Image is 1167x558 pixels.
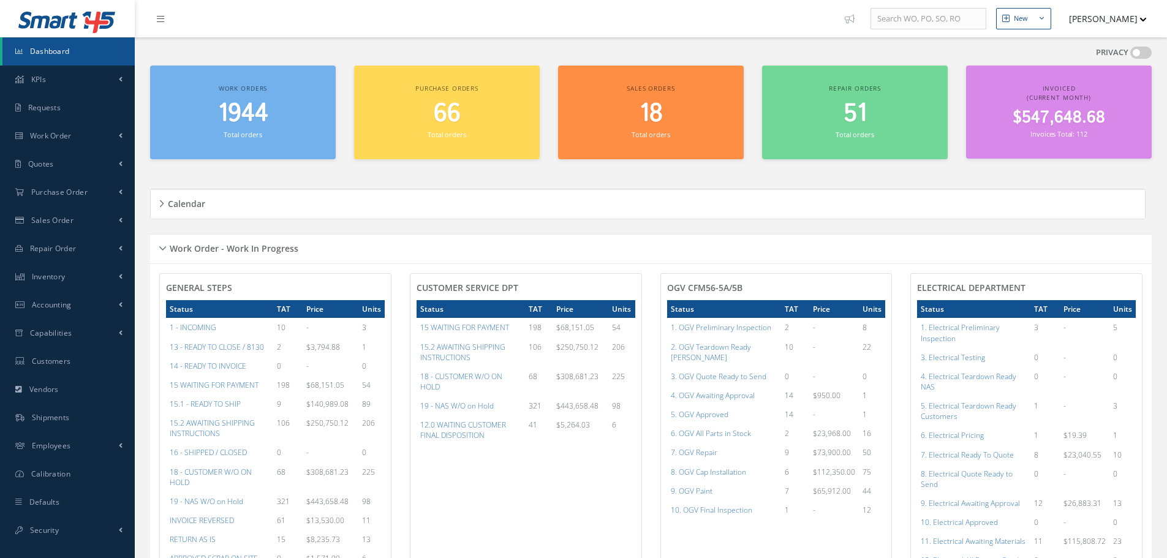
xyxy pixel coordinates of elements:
span: $443,658.48 [556,401,599,411]
a: 15.1 - READY TO SHIP [170,399,241,409]
td: 0 [358,356,385,375]
div: New [1014,13,1028,24]
td: 0 [781,367,810,386]
a: 18 - CUSTOMER W/O ON HOLD [170,467,252,488]
span: Sales orders [627,84,674,92]
span: KPIs [31,74,46,85]
th: Price [1060,300,1109,318]
a: 1 - INCOMING [170,322,216,333]
span: - [813,505,815,515]
td: 225 [608,367,635,396]
td: 1 [1109,426,1136,445]
td: 0 [859,367,885,386]
a: Work orders 1944 Total orders [150,66,336,159]
a: Invoiced (Current Month) $547,648.68 Invoices Total: 112 [966,66,1152,159]
td: 14 [781,386,810,405]
a: 5. Electrical Teardown Ready Customers [921,401,1016,421]
input: Search WO, PO, SO, RO [871,8,986,30]
td: 7 [781,481,810,500]
span: - [1063,401,1066,411]
a: 8. OGV Cap Installation [671,467,746,477]
td: 0 [1030,513,1060,532]
td: 198 [273,375,303,394]
th: TAT [781,300,810,318]
span: - [813,342,815,352]
td: 1 [1030,396,1060,426]
td: 1 [1030,426,1060,445]
td: 11 [1030,532,1060,551]
a: 15.2 AWAITING SHIPPING INSTRUCTIONS [420,342,505,363]
a: Purchase orders 66 Total orders [354,66,540,159]
a: Sales orders 18 Total orders [558,66,744,159]
th: Units [358,300,385,318]
span: $308,681.23 [306,467,349,477]
td: 12 [859,500,885,519]
span: Vendors [29,384,59,394]
span: $140,989.08 [306,399,349,409]
h5: Calendar [164,195,205,209]
td: 321 [273,492,303,511]
label: PRIVACY [1096,47,1128,59]
span: $443,658.48 [306,496,349,507]
td: 10 [1109,445,1136,464]
a: 10. OGV Final Inspection [671,505,752,515]
td: 6 [608,415,635,445]
a: 15 WAITING FOR PAYMENT [170,380,259,390]
td: 0 [1030,348,1060,367]
span: Accounting [32,300,72,310]
span: Purchase orders [415,84,478,92]
th: Units [859,300,885,318]
span: Capabilities [30,328,72,338]
a: 19 - NAS W/O on Hold [420,401,494,411]
a: RETURN AS IS [170,534,216,545]
td: 1 [859,386,885,405]
a: 8. Electrical Quote Ready to Send [921,469,1013,489]
span: $3,794.88 [306,342,340,352]
a: 13 - READY TO CLOSE / 8130 [170,342,264,352]
th: Status [166,300,273,318]
td: 3 [358,318,385,337]
h5: Work Order - Work In Progress [166,239,298,254]
span: - [1063,469,1066,479]
span: $115,808.72 [1063,536,1106,546]
th: TAT [525,300,553,318]
span: $250,750.12 [306,418,349,428]
th: Price [553,300,608,318]
td: 0 [358,443,385,462]
a: 12.0 WAITING CUSTOMER FINAL DISPOSITION [420,420,506,440]
td: 50 [859,443,885,462]
td: 6 [781,462,810,481]
span: $26,883.31 [1063,498,1101,508]
a: 14 - READY TO INVOICE [170,361,246,371]
span: $250,750.12 [556,342,599,352]
span: Work orders [219,84,267,92]
th: Units [608,300,635,318]
td: 206 [608,337,635,367]
td: 3 [1030,318,1060,347]
td: 23 [1109,532,1136,551]
span: $950.00 [813,390,840,401]
span: Quotes [28,159,54,169]
span: - [813,409,815,420]
a: 9. OGV Paint [671,486,712,496]
td: 225 [358,462,385,492]
th: TAT [1030,300,1060,318]
a: 3. Electrical Testing [921,352,985,363]
span: $19.39 [1063,430,1087,440]
span: Calibration [31,469,70,479]
a: 7. Electrical Ready To Quote [921,450,1014,460]
th: Status [417,300,525,318]
a: 2. OGV Teardown Ready [PERSON_NAME] [671,342,751,363]
span: Dashboard [30,46,70,56]
th: TAT [273,300,303,318]
td: 41 [525,415,553,445]
span: Repair Order [30,243,77,254]
a: 9. Electrical Awaiting Approval [921,498,1020,508]
td: 0 [1109,464,1136,494]
a: Dashboard [2,37,135,66]
span: $547,648.68 [1013,106,1105,130]
span: $8,235.73 [306,534,340,545]
th: Status [667,300,781,318]
td: 0 [1109,513,1136,532]
td: 13 [358,530,385,549]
